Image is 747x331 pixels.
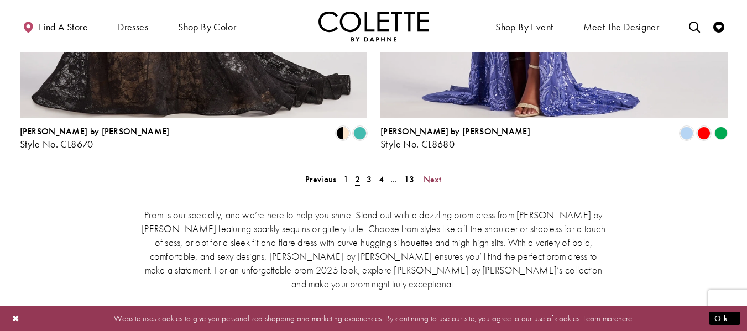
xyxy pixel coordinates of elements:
[714,127,728,140] i: Emerald
[340,171,352,187] a: 1
[353,127,367,140] i: Turquoise
[581,11,662,41] a: Meet the designer
[618,312,632,323] a: here
[39,22,88,33] span: Find a store
[355,174,360,185] span: 2
[352,171,363,187] span: Current page
[375,171,387,187] a: 4
[680,127,693,140] i: Periwinkle
[175,11,239,41] span: Shop by color
[80,311,667,325] p: Website uses cookies to give you personalized shopping and marketing experiences. By continuing t...
[20,11,91,41] a: Find a store
[686,11,703,41] a: Toggle search
[380,125,530,137] span: [PERSON_NAME] by [PERSON_NAME]
[20,127,170,150] div: Colette by Daphne Style No. CL8670
[20,138,93,150] span: Style No. CL8670
[118,22,148,33] span: Dresses
[404,174,415,185] span: 13
[493,11,556,41] span: Shop By Event
[424,174,442,185] span: Next
[115,11,151,41] span: Dresses
[336,127,349,140] i: Black/Nude
[380,138,455,150] span: Style No. CL8680
[20,125,170,137] span: [PERSON_NAME] by [PERSON_NAME]
[495,22,553,33] span: Shop By Event
[367,174,372,185] span: 3
[420,171,445,187] a: Next Page
[318,11,429,41] img: Colette by Daphne
[387,171,401,187] a: ...
[302,171,339,187] a: Prev Page
[379,174,384,185] span: 4
[7,308,25,328] button: Close Dialog
[401,171,418,187] a: 13
[390,174,398,185] span: ...
[305,174,336,185] span: Previous
[380,127,530,150] div: Colette by Daphne Style No. CL8680
[318,11,429,41] a: Visit Home Page
[363,171,375,187] a: 3
[709,311,740,325] button: Submit Dialog
[583,22,660,33] span: Meet the designer
[697,127,711,140] i: Red
[139,208,609,291] p: Prom is our specialty, and we’re here to help you shine. Stand out with a dazzling prom dress fro...
[178,22,236,33] span: Shop by color
[711,11,727,41] a: Check Wishlist
[343,174,348,185] span: 1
